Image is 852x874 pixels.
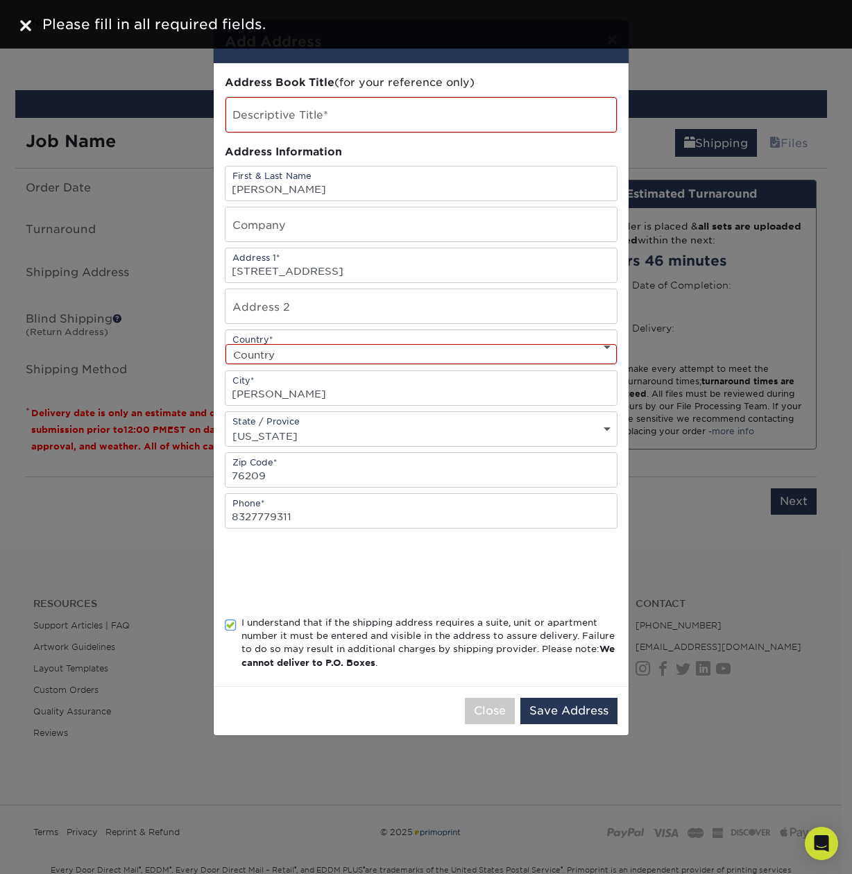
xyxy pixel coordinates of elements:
[20,20,31,31] img: close
[42,16,266,33] span: Please fill in all required fields.
[225,75,617,91] div: (for your reference only)
[225,545,436,599] iframe: reCAPTCHA
[465,698,515,724] button: Close
[225,144,617,160] div: Address Information
[241,644,615,667] b: We cannot deliver to P.O. Boxes
[241,616,617,670] div: I understand that if the shipping address requires a suite, unit or apartment number it must be e...
[805,827,838,860] div: Open Intercom Messenger
[520,698,617,724] button: Save Address
[225,76,334,89] span: Address Book Title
